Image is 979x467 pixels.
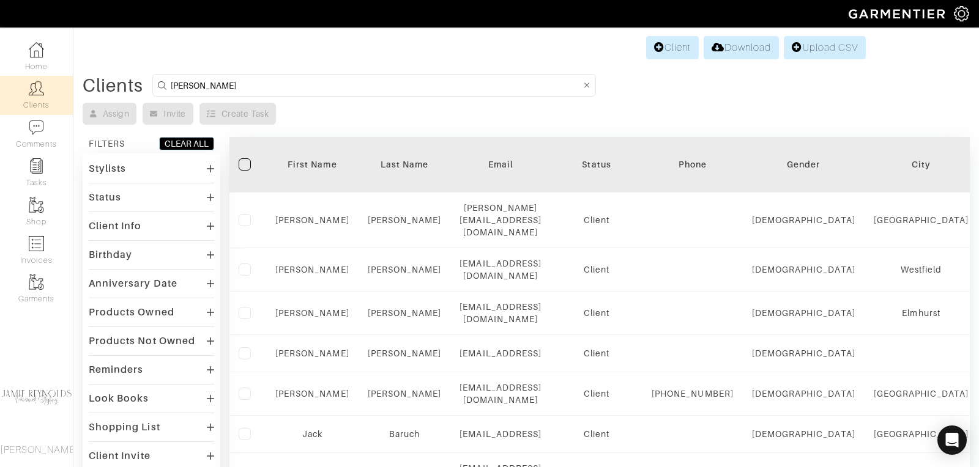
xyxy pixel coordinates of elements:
div: Birthday [89,249,132,261]
th: Toggle SortBy [359,137,451,193]
div: [PHONE_NUMBER] [652,388,734,400]
div: Look Books [89,392,149,405]
a: [PERSON_NAME] [275,348,349,358]
div: [GEOGRAPHIC_DATA] [874,388,969,400]
a: Jack [302,429,322,439]
img: clients-icon-6bae9207a08558b7cb47a8932f037763ab4055f8c8b6bfacd5dc20c3e0201464.png [29,81,44,96]
div: Phone [652,158,734,171]
a: [PERSON_NAME] [368,265,442,274]
a: [PERSON_NAME] [368,215,442,225]
img: gear-icon-white-bd11855cb880d31180b6d7d6211b90ccbf57a29d726f0c71d8c61bd08dd39cc2.png [954,6,969,21]
img: garmentier-logo-header-white-b43fb05a5012e4ada735d5af1a66efaba907eab6374d6393d1fbf88cb4ef424d.png [843,3,954,24]
div: [EMAIL_ADDRESS] [460,428,542,440]
div: Reminders [89,364,143,376]
img: comment-icon-a0a6a9ef722e966f86d9cbdc48e553b5cf19dbc54f86b18d962a5391bc8f6eb6.png [29,120,44,135]
div: [EMAIL_ADDRESS][DOMAIN_NAME] [460,301,542,325]
div: Client Info [89,220,142,232]
a: [PERSON_NAME] [275,265,349,274]
a: [PERSON_NAME] [368,308,442,318]
div: Email [460,158,542,171]
img: garments-icon-b7da505a4dc4fd61783c78ac3ca0ef83fa9d6f193b1c9dc38574b1d14d53ca28.png [29,274,44,290]
div: Client [560,263,633,276]
th: Toggle SortBy [266,137,359,193]
div: [DEMOGRAPHIC_DATA] [752,347,855,359]
div: [DEMOGRAPHIC_DATA] [752,214,855,226]
div: Gender [752,158,855,171]
div: Open Intercom Messenger [937,425,967,455]
img: reminder-icon-8004d30b9f0a5d33ae49ab947aed9ed385cf756f9e5892f1edd6e32f2345188e.png [29,158,44,174]
a: Client [646,36,699,59]
div: Client Invite [89,450,151,462]
div: [DEMOGRAPHIC_DATA] [752,307,855,319]
div: Westfield [874,263,969,276]
img: orders-icon-0abe47150d42831381b5fb84f609e132dff9fe21cb692f30cb5eec754e2cba89.png [29,236,44,251]
div: [GEOGRAPHIC_DATA] [874,214,969,226]
div: [PERSON_NAME][EMAIL_ADDRESS][DOMAIN_NAME] [460,202,542,238]
div: FILTERS [89,138,125,150]
a: Download [704,36,779,59]
div: Status [89,191,121,204]
a: [PERSON_NAME] [368,348,442,358]
div: Client [560,428,633,440]
div: Client [560,388,633,400]
div: Last Name [368,158,442,171]
button: CLEAR ALL [159,137,214,150]
div: [DEMOGRAPHIC_DATA] [752,388,855,400]
div: Client [560,307,633,319]
div: Status [560,158,633,171]
div: Products Not Owned [89,335,195,347]
div: Anniversary Date [89,278,177,290]
div: [GEOGRAPHIC_DATA] [874,428,969,440]
img: garments-icon-b7da505a4dc4fd61783c78ac3ca0ef83fa9d6f193b1c9dc38574b1d14d53ca28.png [29,197,44,213]
input: Search by name, email, phone, city, or state [171,78,581,93]
div: CLEAR ALL [165,138,209,150]
div: [DEMOGRAPHIC_DATA] [752,428,855,440]
div: Stylists [89,163,126,175]
th: Toggle SortBy [743,137,865,193]
div: Shopping List [89,421,160,433]
div: Elmhurst [874,307,969,319]
a: Upload CSV [784,36,866,59]
div: [EMAIL_ADDRESS][DOMAIN_NAME] [460,257,542,282]
div: First Name [275,158,349,171]
div: [EMAIL_ADDRESS] [460,347,542,359]
div: Client [560,347,633,359]
div: [DEMOGRAPHIC_DATA] [752,263,855,276]
div: Clients [83,79,143,92]
a: Baruch [389,429,420,439]
div: Client [560,214,633,226]
div: City [874,158,969,171]
div: [EMAIL_ADDRESS][DOMAIN_NAME] [460,381,542,406]
th: Toggle SortBy [551,137,642,193]
a: [PERSON_NAME] [368,389,442,399]
div: Products Owned [89,306,174,318]
a: [PERSON_NAME] [275,308,349,318]
a: [PERSON_NAME] [275,389,349,399]
a: [PERSON_NAME] [275,215,349,225]
img: dashboard-icon-dbcd8f5a0b271acd01030246c82b418ddd0df26cd7fceb0bd07c9910d44c42f6.png [29,42,44,57]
